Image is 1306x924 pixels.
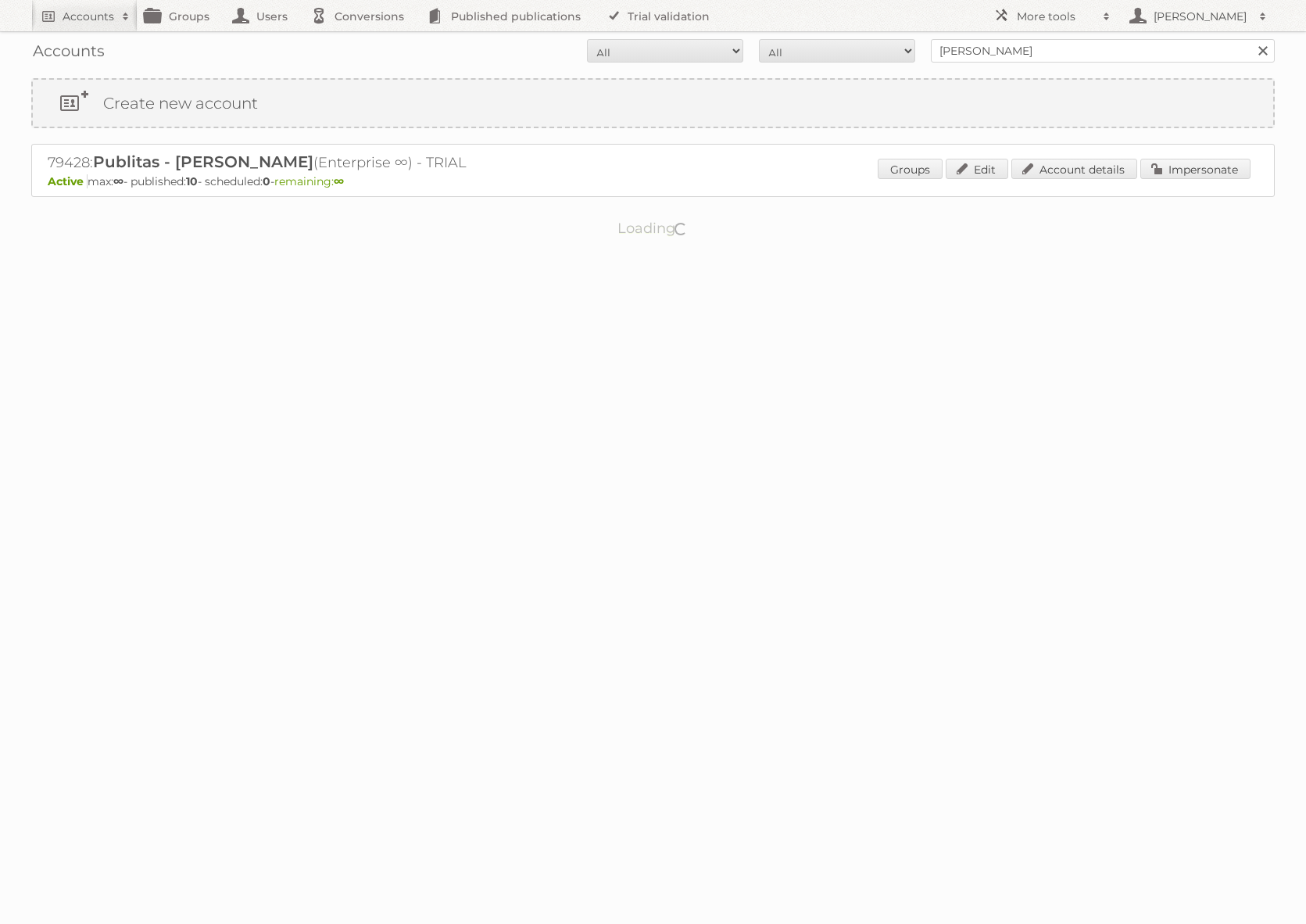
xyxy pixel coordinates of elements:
p: max: - published: - scheduled: - [48,174,1258,188]
h2: More tools [1017,9,1095,24]
p: Loading [568,213,738,244]
h2: [PERSON_NAME] [1150,9,1251,24]
span: Publitas - [PERSON_NAME] [93,152,313,171]
h2: Accounts [63,9,114,24]
span: remaining: [274,174,344,188]
strong: 0 [263,174,270,188]
a: Account details [1011,159,1137,179]
a: Impersonate [1140,159,1251,179]
span: Active [48,174,88,188]
strong: 10 [186,174,198,188]
a: Create new account [33,80,1273,127]
strong: ∞ [113,174,123,188]
a: Groups [878,159,943,179]
a: Edit [946,159,1008,179]
strong: ∞ [334,174,344,188]
h2: 79428: (Enterprise ∞) - TRIAL [48,152,595,173]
